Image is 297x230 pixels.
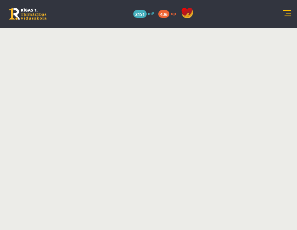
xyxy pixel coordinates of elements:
a: 436 xp [158,10,180,16]
span: 2151 [133,10,147,18]
span: mP [148,10,154,16]
span: xp [171,10,176,16]
a: Rīgas 1. Tālmācības vidusskola [9,8,47,20]
span: 436 [158,10,169,18]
